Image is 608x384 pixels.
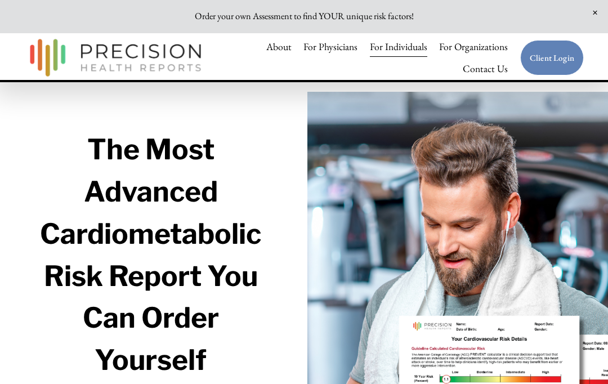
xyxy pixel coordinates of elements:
[463,58,508,80] a: Contact Us
[370,36,427,58] a: For Individuals
[439,37,508,56] span: For Organizations
[439,36,508,58] a: folder dropdown
[520,40,584,75] a: Client Login
[24,34,207,82] img: Precision Health Reports
[266,36,292,58] a: About
[552,330,608,384] iframe: Chat Widget
[40,132,267,377] strong: The Most Advanced Cardiometabolic Risk Report You Can Order Yourself
[303,36,357,58] a: For Physicians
